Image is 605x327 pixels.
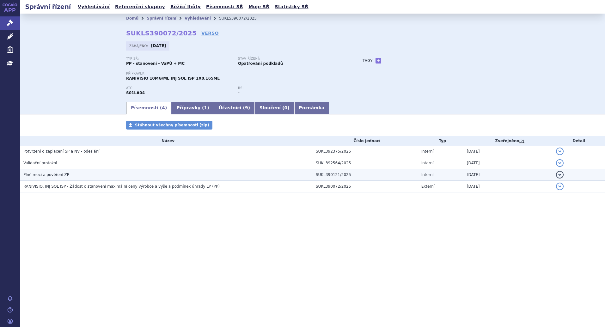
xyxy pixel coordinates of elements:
span: Zahájeno: [129,43,149,48]
td: [DATE] [464,181,553,192]
a: Domů [126,16,138,21]
p: RS: [238,86,344,90]
span: Stáhnout všechny písemnosti (zip) [135,123,209,127]
a: VERSO [201,30,219,36]
p: ATC: [126,86,232,90]
a: Písemnosti (4) [126,102,172,114]
a: Referenční skupiny [113,3,167,11]
span: Interní [421,149,434,154]
a: Moje SŘ [247,3,271,11]
span: Interní [421,173,434,177]
td: [DATE] [464,146,553,157]
td: [DATE] [464,169,553,181]
button: detail [556,148,564,155]
th: Typ [418,136,464,146]
th: Detail [553,136,605,146]
h3: Tagy [363,57,373,64]
span: Plné moci a pověření ZP [23,173,69,177]
strong: RANIBIZUMAB [126,91,145,95]
td: [DATE] [464,157,553,169]
a: Statistiky SŘ [273,3,310,11]
span: RANIVISIO 10MG/ML INJ SOL ISP 1X0,165ML [126,76,220,81]
a: Stáhnout všechny písemnosti (zip) [126,121,212,130]
button: detail [556,183,564,190]
span: Potvrzení o zaplacení SP a NV - odeslání [23,149,99,154]
span: Externí [421,184,435,189]
td: SUKL390072/2025 [313,181,418,192]
a: Písemnosti SŘ [204,3,245,11]
th: Zveřejněno [464,136,553,146]
a: Správní řízení [147,16,176,21]
p: Typ SŘ: [126,57,232,61]
strong: PP - stanovení - VaPÚ + MC [126,61,185,66]
td: SUKL392564/2025 [313,157,418,169]
button: detail [556,159,564,167]
a: Účastníci (9) [214,102,255,114]
p: Přípravek: [126,72,350,76]
span: 4 [162,105,165,110]
strong: - [238,91,240,95]
a: Poznámka [294,102,329,114]
span: 9 [245,105,248,110]
span: Validační protokol [23,161,57,165]
td: SUKL390121/2025 [313,169,418,181]
abbr: (?) [519,139,524,143]
button: detail [556,171,564,179]
strong: [DATE] [151,44,166,48]
td: SUKL392375/2025 [313,146,418,157]
th: Číslo jednací [313,136,418,146]
span: 1 [204,105,207,110]
span: Interní [421,161,434,165]
a: Přípravky (1) [172,102,214,114]
h2: Správní řízení [20,2,76,11]
a: + [376,58,381,64]
th: Název [20,136,313,146]
strong: Opatřování podkladů [238,61,283,66]
a: Vyhledávání [185,16,211,21]
p: Stav řízení: [238,57,344,61]
span: RANIVISIO, INJ SOL ISP - Žádost o stanovení maximální ceny výrobce a výše a podmínek úhrady LP (PP) [23,184,220,189]
a: Běžící lhůty [168,3,203,11]
span: 0 [284,105,287,110]
li: SUKLS390072/2025 [219,14,265,23]
strong: SUKLS390072/2025 [126,29,197,37]
a: Sloučení (0) [255,102,294,114]
a: Vyhledávání [76,3,112,11]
